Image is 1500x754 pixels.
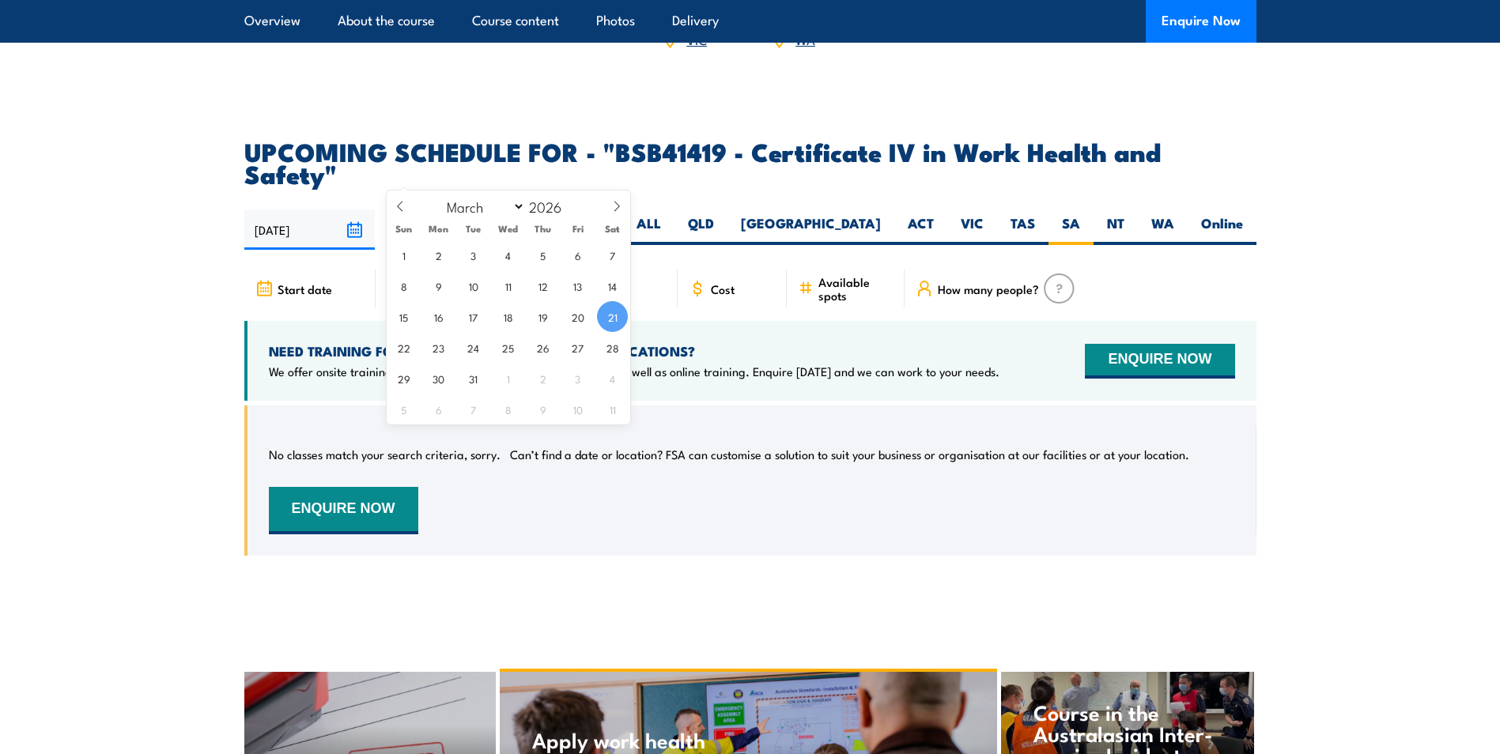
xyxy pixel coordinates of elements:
span: April 5, 2026 [388,394,419,424]
label: [GEOGRAPHIC_DATA] [727,214,894,245]
span: April 9, 2026 [527,394,558,424]
p: Can’t find a date or location? FSA can customise a solution to suit your business or organisation... [510,447,1189,462]
span: March 2, 2026 [423,239,454,270]
span: April 7, 2026 [458,394,489,424]
label: QLD [674,214,727,245]
span: March 22, 2026 [388,332,419,363]
span: Sun [387,224,421,234]
span: March 26, 2026 [527,332,558,363]
span: March 18, 2026 [493,301,523,332]
span: April 4, 2026 [597,363,628,394]
select: Month [439,196,525,217]
span: March 15, 2026 [388,301,419,332]
span: Start date [278,282,332,296]
button: ENQUIRE NOW [1085,344,1234,379]
span: March 8, 2026 [388,270,419,301]
label: ALL [623,214,674,245]
span: March 16, 2026 [423,301,454,332]
span: March 6, 2026 [562,239,593,270]
span: Fri [561,224,595,234]
span: March 17, 2026 [458,301,489,332]
h4: NEED TRAINING FOR LARGER GROUPS OR MULTIPLE LOCATIONS? [269,342,999,360]
span: March 7, 2026 [597,239,628,270]
label: Online [1188,214,1256,245]
span: March 20, 2026 [562,301,593,332]
span: March 30, 2026 [423,363,454,394]
span: March 13, 2026 [562,270,593,301]
span: April 3, 2026 [562,363,593,394]
button: ENQUIRE NOW [269,487,418,534]
span: How many people? [938,282,1039,296]
label: NT [1094,214,1138,245]
span: March 27, 2026 [562,332,593,363]
p: We offer onsite training, training at our centres, multisite solutions as well as online training... [269,364,999,379]
span: Sat [595,224,630,234]
label: VIC [947,214,997,245]
span: April 10, 2026 [562,394,593,424]
span: March 31, 2026 [458,363,489,394]
input: From date [244,209,375,250]
span: April 8, 2026 [493,394,523,424]
span: Thu [526,224,561,234]
span: March 21, 2026 [597,301,628,332]
span: March 12, 2026 [527,270,558,301]
label: TAS [997,214,1048,245]
input: Year [525,197,577,216]
span: March 25, 2026 [493,332,523,363]
span: March 19, 2026 [527,301,558,332]
span: March 4, 2026 [493,239,523,270]
span: March 3, 2026 [458,239,489,270]
span: April 2, 2026 [527,363,558,394]
span: March 1, 2026 [388,239,419,270]
span: Mon [421,224,456,234]
span: Wed [491,224,526,234]
span: March 29, 2026 [388,363,419,394]
label: SA [1048,214,1094,245]
span: Cost [711,282,735,296]
span: March 10, 2026 [458,270,489,301]
span: March 14, 2026 [597,270,628,301]
span: March 9, 2026 [423,270,454,301]
span: March 23, 2026 [423,332,454,363]
span: April 11, 2026 [597,394,628,424]
span: April 6, 2026 [423,394,454,424]
label: ACT [894,214,947,245]
span: Available spots [818,275,894,302]
span: April 1, 2026 [493,363,523,394]
h2: UPCOMING SCHEDULE FOR - "BSB41419 - Certificate IV in Work Health and Safety" [244,140,1256,184]
span: March 24, 2026 [458,332,489,363]
span: March 28, 2026 [597,332,628,363]
span: March 5, 2026 [527,239,558,270]
p: No classes match your search criteria, sorry. [269,447,501,462]
span: Tue [456,224,491,234]
span: March 11, 2026 [493,270,523,301]
label: WA [1138,214,1188,245]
